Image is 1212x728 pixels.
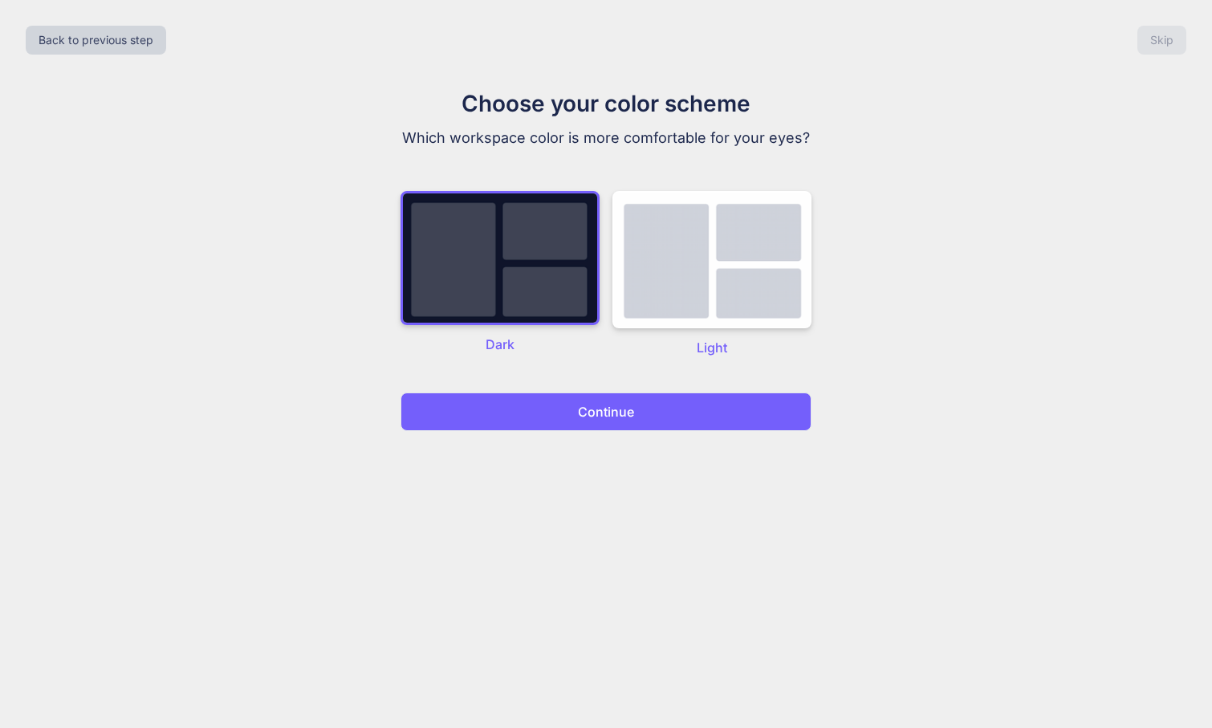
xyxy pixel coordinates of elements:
[612,338,811,357] p: Light
[401,392,811,431] button: Continue
[401,335,600,354] p: Dark
[578,402,634,421] p: Continue
[336,87,876,120] h1: Choose your color scheme
[26,26,166,55] button: Back to previous step
[336,127,876,149] p: Which workspace color is more comfortable for your eyes?
[401,191,600,325] img: dark
[612,191,811,328] img: dark
[1137,26,1186,55] button: Skip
